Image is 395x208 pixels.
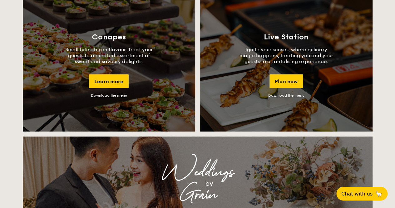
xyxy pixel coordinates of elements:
span: 🦙 [375,190,383,197]
h3: Live Station [264,33,309,41]
div: Learn more [89,74,129,88]
div: Plan now [269,74,303,88]
div: Grain [78,189,318,200]
button: Chat with us🦙 [336,187,388,200]
p: Small bites, big in flavour. Treat your guests to a curated assortment of sweet and savoury delig... [62,46,156,64]
span: Chat with us [341,191,373,197]
a: Download the menu [91,93,127,97]
div: by [101,178,318,189]
p: Ignite your senses, where culinary magic happens, treating you and your guests to a tantalising e... [239,46,333,64]
a: Download the menu [268,93,304,97]
div: Weddings [78,166,318,178]
h3: Canapes [92,33,126,41]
